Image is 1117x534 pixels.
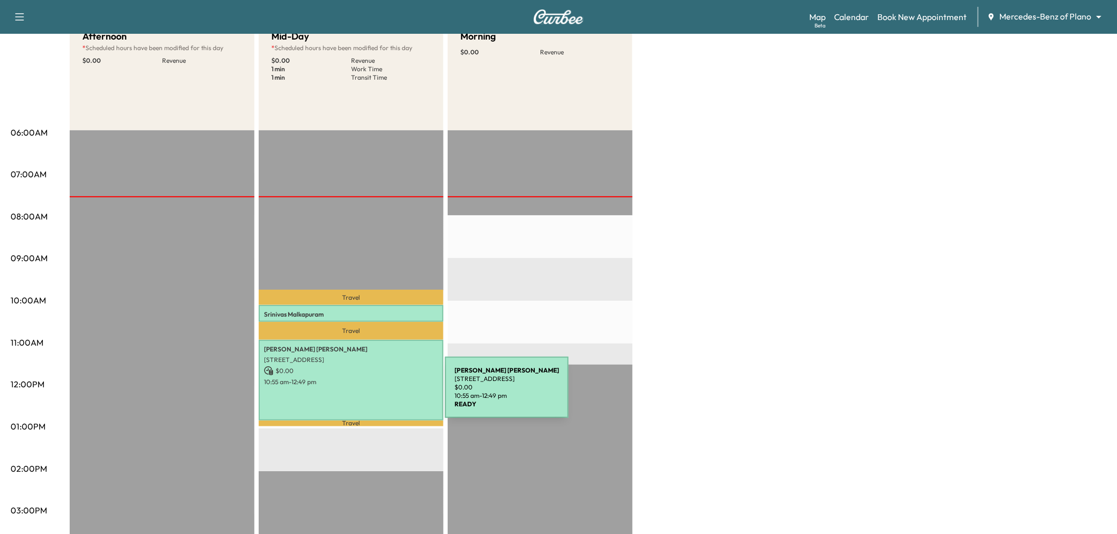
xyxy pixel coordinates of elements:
div: Beta [815,22,826,30]
p: Revenue [351,56,431,65]
p: 08:00AM [11,210,48,223]
p: 01:00PM [11,420,45,433]
p: 1 min [271,65,351,73]
h5: Afternoon [82,29,127,44]
p: $ 0.00 [460,48,540,56]
p: Travel [259,290,443,304]
p: 09:00AM [11,252,48,264]
p: [STREET_ADDRESS] [264,321,438,329]
img: Curbee Logo [533,9,584,24]
p: Revenue [162,56,242,65]
p: Work Time [351,65,431,73]
span: Mercedes-Benz of Plano [1000,11,1092,23]
p: 12:00PM [11,378,44,390]
p: $ 0.00 [82,56,162,65]
p: Transit Time [351,73,431,82]
p: [PERSON_NAME] [PERSON_NAME] [264,345,438,354]
p: 06:00AM [11,126,48,139]
p: 02:00PM [11,462,47,475]
p: $ 0.00 [264,366,438,376]
p: $ 0.00 [271,56,351,65]
p: 10:00AM [11,294,46,307]
p: [STREET_ADDRESS] [264,356,438,364]
p: Scheduled hours have been modified for this day [271,44,431,52]
p: Srinivas Malkapuram [264,310,438,319]
a: MapBeta [809,11,826,23]
p: 11:00AM [11,336,43,349]
a: Calendar [834,11,869,23]
p: 07:00AM [11,168,46,180]
p: Travel [259,322,443,340]
p: Revenue [540,48,620,56]
p: 03:00PM [11,504,47,517]
h5: Mid-Day [271,29,309,44]
p: 10:55 am - 12:49 pm [264,378,438,386]
h5: Morning [460,29,496,44]
p: 1 min [271,73,351,82]
p: Scheduled hours have been modified for this day [82,44,242,52]
p: Travel [259,421,443,426]
a: Book New Appointment [878,11,967,23]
